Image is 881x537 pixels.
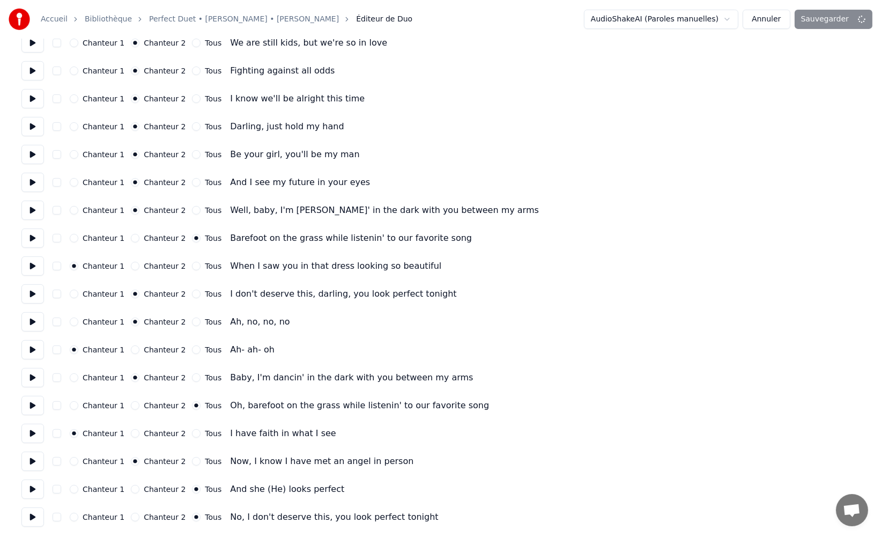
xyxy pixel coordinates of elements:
div: I know we'll be alright this time [230,92,365,105]
label: Chanteur 2 [144,39,186,47]
label: Tous [205,374,221,381]
label: Chanteur 2 [144,123,186,130]
label: Chanteur 1 [83,290,124,298]
label: Chanteur 2 [144,151,186,158]
label: Tous [205,290,221,298]
label: Chanteur 2 [144,513,186,521]
label: Chanteur 1 [83,39,124,47]
label: Tous [205,207,221,214]
label: Chanteur 2 [144,346,186,354]
div: Baby, I'm dancin' in the dark with you between my arms [230,371,473,384]
label: Chanteur 2 [144,402,186,409]
label: Chanteur 2 [144,374,186,381]
label: Tous [205,67,221,75]
label: Chanteur 2 [144,179,186,186]
div: And she (He) looks perfect [230,483,344,496]
label: Chanteur 2 [144,67,186,75]
label: Tous [205,485,221,493]
img: youka [9,9,30,30]
label: Chanteur 2 [144,290,186,298]
span: Éditeur de Duo [356,14,412,25]
label: Chanteur 1 [83,513,124,521]
div: Ah- ah- oh [230,343,275,356]
label: Tous [205,318,221,326]
label: Chanteur 1 [83,402,124,409]
label: Chanteur 1 [83,485,124,493]
label: Chanteur 2 [144,458,186,465]
label: Tous [205,458,221,465]
label: Tous [205,95,221,102]
label: Chanteur 1 [83,458,124,465]
div: Ah, no, no, no [230,315,290,328]
label: Tous [205,513,221,521]
label: Tous [205,346,221,354]
div: When I saw you in that dress looking so beautiful [230,260,441,273]
div: Ouvrir le chat [836,494,868,526]
label: Chanteur 1 [83,67,124,75]
label: Chanteur 1 [83,179,124,186]
a: Perfect Duet • [PERSON_NAME] • [PERSON_NAME] [149,14,339,25]
div: Well, baby, I'm [PERSON_NAME]' in the dark with you between my arms [230,204,539,217]
div: I don't deserve this, darling, you look perfect tonight [230,288,456,300]
label: Chanteur 2 [144,485,186,493]
label: Tous [205,151,221,158]
label: Chanteur 1 [83,123,124,130]
div: Barefoot on the grass while listenin' to our favorite song [230,232,472,245]
div: Oh, barefoot on the grass while listenin' to our favorite song [230,399,489,412]
label: Chanteur 1 [83,234,124,242]
label: Tous [205,179,221,186]
label: Tous [205,402,221,409]
label: Chanteur 1 [83,430,124,437]
label: Tous [205,262,221,270]
a: Accueil [41,14,68,25]
nav: breadcrumb [41,14,412,25]
label: Chanteur 1 [83,374,124,381]
label: Chanteur 1 [83,95,124,102]
div: Fighting against all odds [230,64,335,77]
div: And I see my future in your eyes [230,176,370,189]
label: Chanteur 1 [83,207,124,214]
label: Chanteur 1 [83,151,124,158]
div: Now, I know I have met an angel in person [230,455,413,468]
label: Chanteur 1 [83,318,124,326]
label: Chanteur 2 [144,234,186,242]
a: Bibliothèque [85,14,132,25]
label: Chanteur 2 [144,95,186,102]
label: Chanteur 1 [83,262,124,270]
label: Chanteur 2 [144,318,186,326]
label: Tous [205,234,221,242]
div: We are still kids, but we're so in love [230,36,387,49]
label: Tous [205,430,221,437]
div: Darling, just hold my hand [230,120,344,133]
label: Tous [205,39,221,47]
label: Chanteur 1 [83,346,124,354]
label: Chanteur 2 [144,430,186,437]
button: Annuler [743,10,790,29]
div: I have faith in what I see [230,427,336,440]
label: Chanteur 2 [144,207,186,214]
div: No, I don't deserve this, you look perfect tonight [230,511,438,524]
label: Tous [205,123,221,130]
div: Be your girl, you'll be my man [230,148,359,161]
label: Chanteur 2 [144,262,186,270]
